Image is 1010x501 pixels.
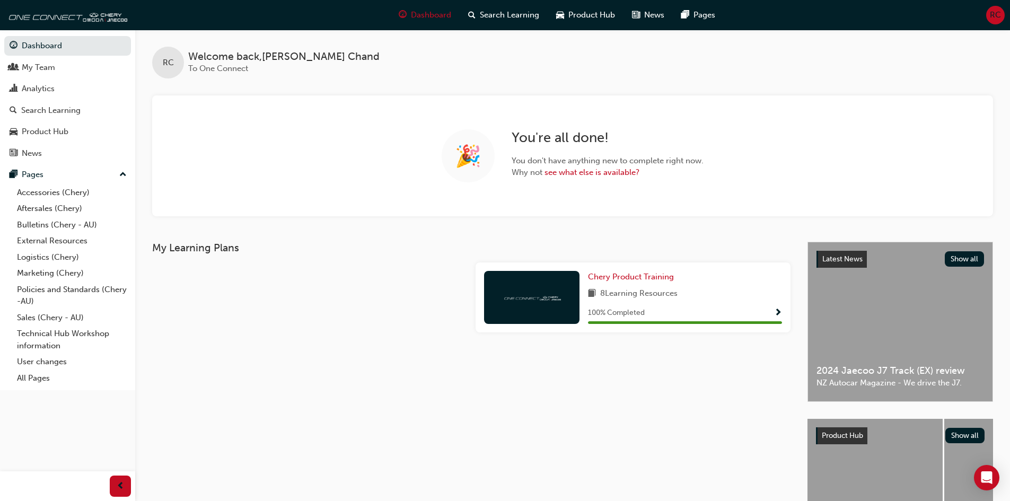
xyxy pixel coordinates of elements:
span: search-icon [468,8,476,22]
span: 100 % Completed [588,307,645,319]
a: My Team [4,58,131,77]
a: Search Learning [4,101,131,120]
a: Logistics (Chery) [13,249,131,266]
span: up-icon [119,168,127,182]
span: search-icon [10,106,17,116]
div: Product Hub [22,126,68,138]
a: Accessories (Chery) [13,184,131,201]
span: Chery Product Training [588,272,674,282]
a: Product Hub [4,122,131,142]
button: Pages [4,165,131,184]
div: Analytics [22,83,55,95]
img: oneconnect [503,292,561,302]
span: people-icon [10,63,17,73]
span: news-icon [632,8,640,22]
a: External Resources [13,233,131,249]
span: Welcome back , [PERSON_NAME] Chand [188,51,380,63]
span: Search Learning [480,9,539,21]
a: see what else is available? [544,168,639,177]
img: oneconnect [5,4,127,25]
a: pages-iconPages [673,4,724,26]
div: Open Intercom Messenger [974,465,999,490]
span: To One Connect [188,64,248,73]
span: Product Hub [568,9,615,21]
span: car-icon [556,8,564,22]
span: guage-icon [10,41,17,51]
a: Chery Product Training [588,271,678,283]
div: News [22,147,42,160]
span: book-icon [588,287,596,301]
span: News [644,9,664,21]
a: News [4,144,131,163]
a: Technical Hub Workshop information [13,326,131,354]
span: guage-icon [399,8,407,22]
span: news-icon [10,149,17,159]
button: RC [986,6,1005,24]
div: My Team [22,61,55,74]
button: DashboardMy TeamAnalyticsSearch LearningProduct HubNews [4,34,131,165]
span: RC [163,57,174,69]
a: User changes [13,354,131,370]
h3: My Learning Plans [152,242,791,254]
a: Latest NewsShow all [816,251,984,268]
a: search-iconSearch Learning [460,4,548,26]
a: Analytics [4,79,131,99]
a: Product HubShow all [816,427,985,444]
span: Why not [512,166,704,179]
a: Marketing (Chery) [13,265,131,282]
div: Pages [22,169,43,181]
a: Policies and Standards (Chery -AU) [13,282,131,310]
div: Search Learning [21,104,81,117]
span: car-icon [10,127,17,137]
span: pages-icon [681,8,689,22]
button: Show Progress [774,306,782,320]
span: Product Hub [822,431,863,440]
a: Bulletins (Chery - AU) [13,217,131,233]
a: news-iconNews [623,4,673,26]
button: Show all [945,428,985,443]
a: Dashboard [4,36,131,56]
a: Aftersales (Chery) [13,200,131,217]
span: RC [990,9,1001,21]
a: Sales (Chery - AU) [13,310,131,326]
h2: You're all done! [512,129,704,146]
span: NZ Autocar Magazine - We drive the J7. [816,377,984,389]
span: 🎉 [455,150,481,162]
span: You don't have anything new to complete right now. [512,155,704,167]
a: car-iconProduct Hub [548,4,623,26]
span: 2024 Jaecoo J7 Track (EX) review [816,365,984,377]
a: guage-iconDashboard [390,4,460,26]
span: Latest News [822,254,863,263]
span: chart-icon [10,84,17,94]
button: Show all [945,251,985,267]
span: prev-icon [117,480,125,493]
span: 8 Learning Resources [600,287,678,301]
span: Dashboard [411,9,451,21]
a: Latest NewsShow all2024 Jaecoo J7 Track (EX) reviewNZ Autocar Magazine - We drive the J7. [807,242,993,402]
a: All Pages [13,370,131,386]
span: Show Progress [774,309,782,318]
span: Pages [693,9,715,21]
span: pages-icon [10,170,17,180]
